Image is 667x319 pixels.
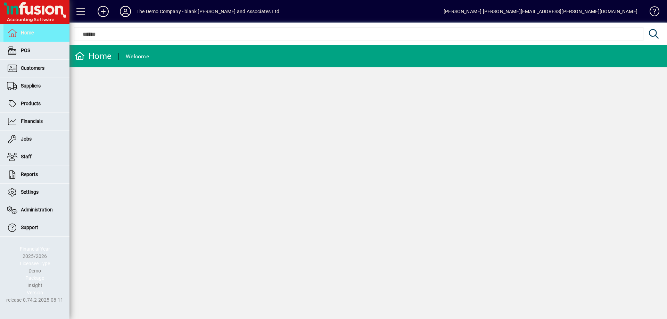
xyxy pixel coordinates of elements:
[114,5,137,18] button: Profile
[3,77,69,95] a: Suppliers
[3,201,69,219] a: Administration
[21,171,38,177] span: Reports
[3,184,69,201] a: Settings
[3,42,69,59] a: POS
[75,51,112,62] div: Home
[644,1,658,24] a: Knowledge Base
[21,48,30,53] span: POS
[21,83,41,89] span: Suppliers
[3,113,69,130] a: Financials
[444,6,637,17] div: [PERSON_NAME] [PERSON_NAME][EMAIL_ADDRESS][PERSON_NAME][DOMAIN_NAME]
[3,148,69,166] a: Staff
[3,95,69,112] a: Products
[21,30,34,35] span: Home
[25,275,44,281] span: Package
[21,207,53,212] span: Administration
[21,118,43,124] span: Financials
[3,131,69,148] a: Jobs
[3,60,69,77] a: Customers
[21,101,41,106] span: Products
[21,189,39,195] span: Settings
[126,51,149,62] div: Welcome
[20,246,50,252] span: Financial Year
[21,154,32,159] span: Staff
[21,225,38,230] span: Support
[21,65,44,71] span: Customers
[21,136,32,142] span: Jobs
[27,290,43,295] span: Version
[3,219,69,236] a: Support
[137,6,279,17] div: The Demo Company - blank [PERSON_NAME] and Associates Ltd
[92,5,114,18] button: Add
[3,166,69,183] a: Reports
[20,261,50,266] span: Licensee Type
